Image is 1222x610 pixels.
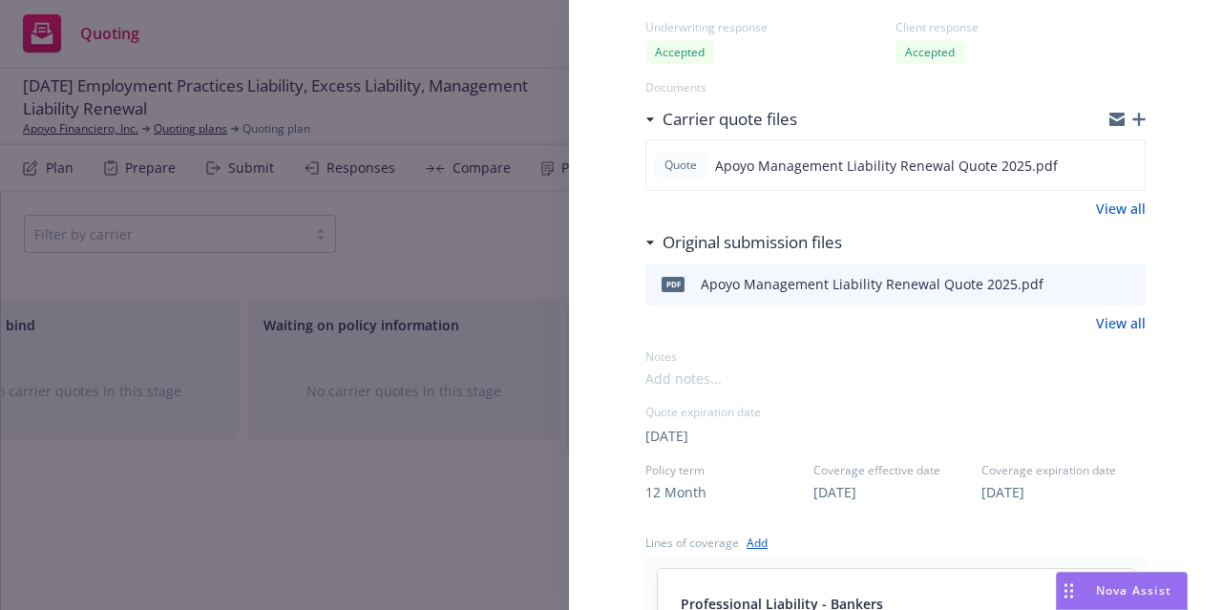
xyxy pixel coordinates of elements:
div: Accepted [645,40,714,64]
span: Coverage expiration date [981,462,1146,478]
button: preview file [1120,154,1137,177]
span: Quote [662,157,700,174]
div: Original submission files [645,230,842,255]
h3: Original submission files [663,230,842,255]
div: Client response [895,19,1146,35]
span: Coverage effective date [813,462,978,478]
div: Drag to move [1057,573,1081,609]
button: download file [1089,154,1105,177]
a: View all [1096,199,1146,219]
button: download file [1090,273,1106,296]
button: [DATE] [645,426,688,446]
div: Accepted [895,40,964,64]
div: Notes [645,348,1146,365]
div: Apoyo Management Liability Renewal Quote 2025.pdf [701,274,1043,294]
a: View all [1096,313,1146,333]
span: Apoyo Management Liability Renewal Quote 2025.pdf [715,156,1058,176]
span: pdf [662,277,685,291]
button: [DATE] [981,482,1024,502]
div: Documents [645,79,1146,95]
span: Nova Assist [1096,582,1171,599]
h3: Carrier quote files [663,107,797,132]
span: Policy term [645,462,810,478]
a: Add [747,533,768,553]
button: preview file [1121,273,1138,296]
button: 12 Month [645,482,706,502]
button: [DATE] [813,482,856,502]
div: Underwriting response [645,19,895,35]
div: Quote expiration date [645,404,1146,420]
button: Nova Assist [1056,572,1188,610]
div: Carrier quote files [645,107,797,132]
div: Lines of coverage [645,535,739,551]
